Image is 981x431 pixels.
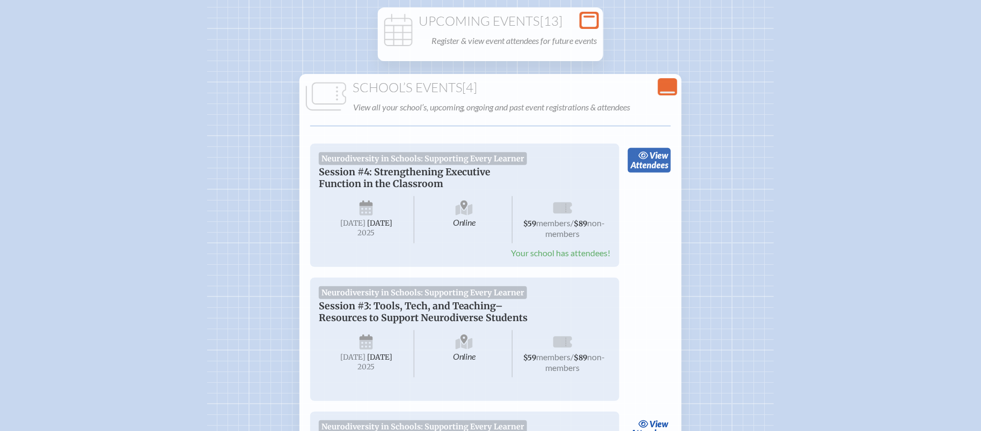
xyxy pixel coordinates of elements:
span: Online [416,196,513,243]
span: members [536,218,570,228]
span: [DATE] [367,353,392,362]
span: / [570,352,574,362]
p: Register & view event attendees for future events [431,33,597,48]
span: $59 [523,353,536,362]
h1: School’s Events [304,80,678,95]
span: Your school has attendees! [511,248,611,258]
span: [DATE] [340,219,365,228]
span: Online [416,330,513,377]
span: Session #3: Tools, Tech, and Teaching–Resources to Support Neurodiverse Students [319,300,528,324]
span: non-members [545,352,605,373]
span: Neurodiversity in Schools: Supporting Every Learner [319,286,528,299]
span: non-members [545,218,605,239]
p: View all your school’s, upcoming, ongoing and past event registrations & attendees [353,100,676,115]
span: 2025 [327,363,406,371]
span: 2025 [327,229,406,237]
span: Session #4: Strengthening Executive Function in the Classroom [319,166,491,190]
span: / [570,218,574,228]
span: Neurodiversity in Schools: Supporting Every Learner [319,152,528,165]
span: $59 [523,219,536,228]
h1: Upcoming Events [382,14,599,29]
span: members [536,352,570,362]
span: $89 [574,353,587,362]
span: $89 [574,219,587,228]
span: [13] [540,13,563,29]
a: viewAttendees [628,148,671,173]
span: view [649,150,668,160]
span: [4] [463,79,478,95]
span: view [649,419,668,429]
span: [DATE] [340,353,365,362]
span: [DATE] [367,219,392,228]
